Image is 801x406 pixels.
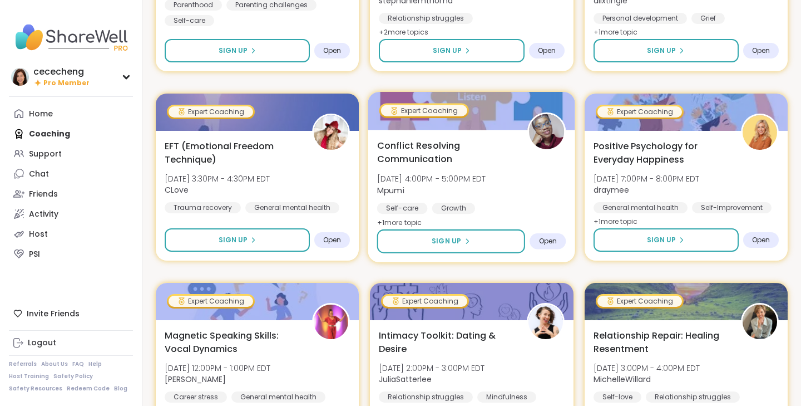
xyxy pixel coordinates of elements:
span: Sign Up [433,46,462,56]
span: Open [752,46,770,55]
div: Invite Friends [9,304,133,324]
a: Activity [9,204,133,224]
div: Expert Coaching [169,106,253,118]
span: Open [538,46,556,55]
b: [PERSON_NAME] [165,374,226,385]
span: [DATE] 7:00PM - 8:00PM EDT [594,173,699,184]
img: JuliaSatterlee [528,305,563,339]
b: draymee [594,184,629,195]
button: Sign Up [165,228,310,252]
a: Help [88,360,102,368]
a: Blog [114,385,127,393]
div: General mental health [594,202,688,213]
span: Open [539,237,557,246]
a: Host [9,224,133,244]
div: Personal development [594,13,687,24]
div: Mindfulness [477,392,536,403]
span: [DATE] 3:00PM - 4:00PM EDT [594,363,700,374]
a: Referrals [9,360,37,368]
div: Trauma recovery [165,202,241,213]
div: Growth [432,203,476,214]
span: Sign Up [219,235,248,245]
div: Host [29,229,48,240]
button: Sign Up [379,39,524,62]
a: Friends [9,184,133,204]
span: Sign Up [647,46,676,56]
div: Expert Coaching [383,296,467,307]
span: Magnetic Speaking Skills: Vocal Dynamics [165,329,300,356]
div: Self-care [165,15,214,26]
span: Open [323,236,341,244]
span: Conflict Resolving Communication [377,139,515,166]
b: CLove [165,184,189,195]
span: Sign Up [432,236,462,246]
span: EFT (Emotional Freedom Technique) [165,140,300,167]
a: Safety Resources [9,385,62,393]
span: Open [323,46,341,55]
a: About Us [41,360,68,368]
a: Safety Policy [53,373,93,380]
span: [DATE] 2:00PM - 3:00PM EDT [379,363,484,374]
a: PSI [9,244,133,264]
span: Intimacy Toolkit: Dating & Desire [379,329,514,356]
b: MichelleWillard [594,374,651,385]
img: Lisa_LaCroix [314,305,348,339]
b: Mpumi [377,184,404,195]
button: Sign Up [377,229,526,253]
a: Logout [9,333,133,353]
div: PSI [29,249,40,260]
div: Friends [29,189,58,200]
button: Sign Up [594,228,739,252]
div: Expert Coaching [169,296,253,307]
div: Grief [691,13,725,24]
div: Expert Coaching [597,106,682,118]
div: Home [29,109,53,120]
div: General mental health [245,202,339,213]
div: Self-love [594,392,641,403]
img: ShareWell Nav Logo [9,18,133,57]
div: cececheng [33,66,90,78]
div: Relationship struggles [379,13,473,24]
div: Expert Coaching [381,105,467,116]
button: Sign Up [165,39,310,62]
a: Home [9,104,133,124]
img: CLove [314,115,348,150]
div: Logout [28,337,56,349]
span: Sign Up [647,235,676,245]
div: Support [29,149,62,160]
img: Mpumi [530,114,565,149]
span: Open [752,236,770,244]
div: Career stress [165,392,227,403]
div: Relationship struggles [379,392,473,403]
div: Chat [29,169,49,180]
a: Chat [9,164,133,184]
div: Relationship struggles [646,392,740,403]
a: FAQ [72,360,84,368]
b: JuliaSatterlee [379,374,432,385]
span: [DATE] 3:30PM - 4:30PM EDT [165,173,270,184]
div: Self-care [377,203,428,214]
img: MichelleWillard [743,305,777,339]
span: [DATE] 4:00PM - 5:00PM EDT [377,173,486,184]
span: [DATE] 12:00PM - 1:00PM EDT [165,363,270,374]
a: Support [9,144,133,164]
a: Host Training [9,373,49,380]
img: draymee [743,115,777,150]
div: General mental health [231,392,325,403]
div: Activity [29,209,58,220]
span: Pro Member [43,79,90,88]
span: Relationship Repair: Healing Resentment [594,329,729,356]
img: cececheng [11,68,29,86]
button: Sign Up [594,39,739,62]
div: Expert Coaching [597,296,682,307]
div: Self-Improvement [692,202,772,213]
span: Positive Psychology for Everyday Happiness [594,140,729,167]
span: Sign Up [219,46,248,56]
a: Redeem Code [67,385,110,393]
